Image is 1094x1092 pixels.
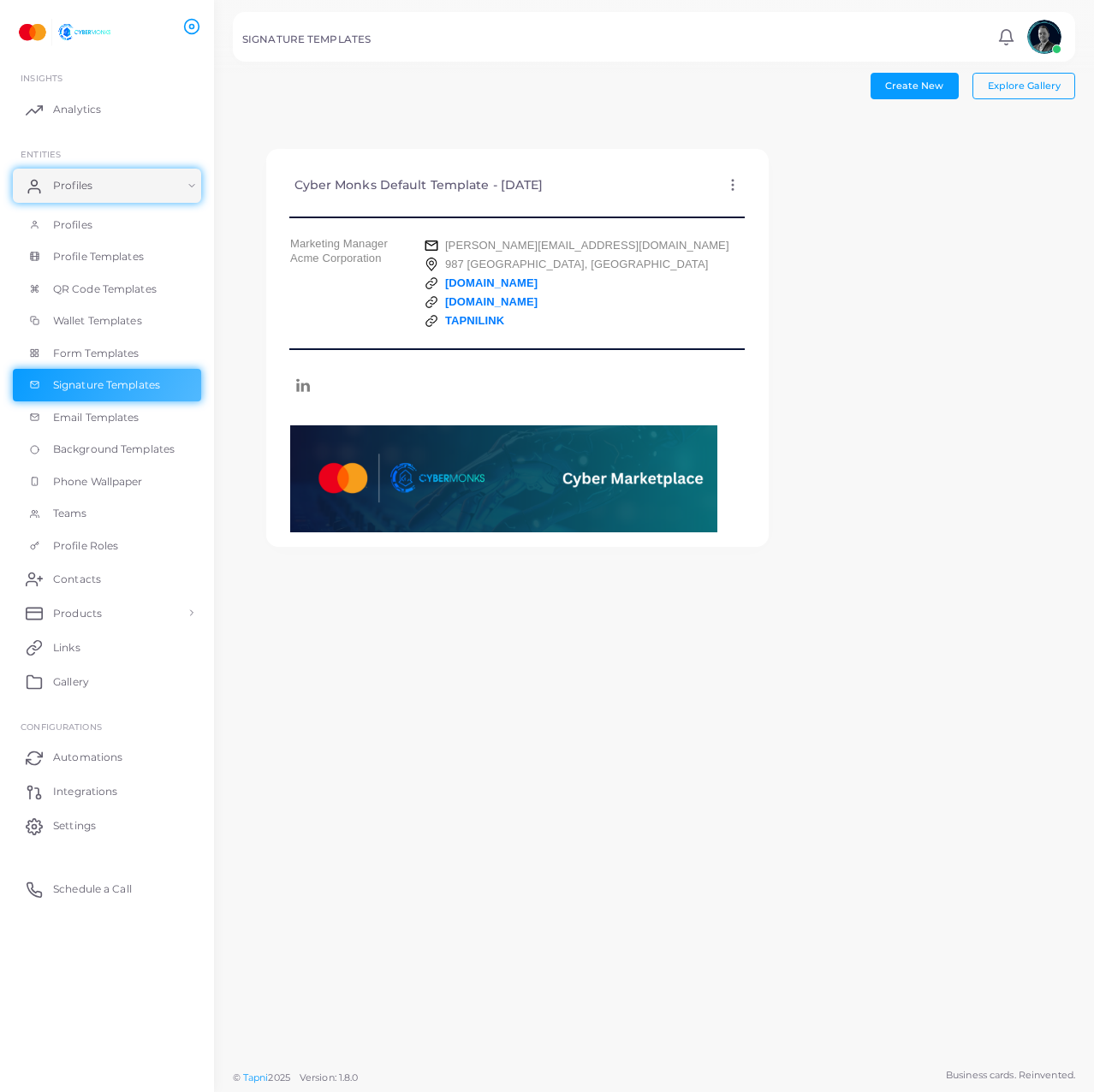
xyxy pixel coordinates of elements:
[13,273,201,306] a: QR Code Templates
[53,572,101,587] span: Contacts
[15,16,110,48] img: logo
[885,80,943,92] span: Create New
[53,474,143,490] span: Phone Wallpaper
[13,466,201,498] a: Phone Wallpaper
[53,249,144,264] span: Profile Templates
[13,774,201,809] a: Integrations
[445,276,538,289] a: [DOMAIN_NAME]
[53,818,96,834] span: Settings
[21,149,61,159] span: ENTITIES
[13,530,201,562] a: Profile Roles
[972,73,1075,98] button: Explore Gallery
[53,346,140,361] span: Form Templates
[13,561,201,596] a: Contacts
[53,606,102,621] span: Products
[53,881,132,897] span: Schedule a Call
[13,630,201,664] a: Links
[53,410,140,425] span: Email Templates
[13,740,201,774] a: Automations
[13,92,201,127] a: Analytics
[13,209,201,241] a: Profiles
[53,538,118,554] span: Profile Roles
[13,596,201,630] a: Products
[53,442,175,457] span: Background Templates
[300,1071,359,1083] span: Version: 1.8.0
[53,784,117,799] span: Integrations
[53,282,157,297] span: QR Code Templates
[13,305,201,337] a: Wallet Templates
[290,252,388,266] p: Acme Corporation
[13,433,201,466] a: Background Templates
[53,750,122,765] span: Automations
[53,217,92,233] span: Profiles
[53,102,101,117] span: Analytics
[988,80,1061,92] span: Explore Gallery
[13,369,201,401] a: Signature Templates
[21,721,102,732] span: Configurations
[53,506,87,521] span: Teams
[1022,20,1066,54] a: avatar
[290,425,717,532] img: Call To Action
[21,73,62,83] span: INSIGHTS
[290,237,388,252] p: Marketing Manager
[13,809,201,843] a: Settings
[445,314,504,327] a: TAPNILINK
[53,178,92,193] span: Profiles
[268,1071,289,1085] span: 2025
[242,33,371,45] h5: SIGNATURE TEMPLATES
[53,640,80,656] span: Links
[53,377,160,393] span: Signature Templates
[445,258,709,270] a: 987 [GEOGRAPHIC_DATA], [GEOGRAPHIC_DATA]
[13,497,201,530] a: Teams
[1027,20,1061,54] img: avatar
[53,674,89,690] span: Gallery
[946,1068,1075,1083] span: Business cards. Reinvented.
[233,1071,358,1085] span: ©
[445,295,538,308] a: [DOMAIN_NAME]
[13,872,201,906] a: Schedule a Call
[13,664,201,698] a: Gallery
[13,337,201,370] a: Form Templates
[243,1071,269,1083] a: Tapni
[53,313,142,329] span: Wallet Templates
[445,239,729,252] a: [PERSON_NAME][EMAIL_ADDRESS][DOMAIN_NAME]
[13,401,201,434] a: Email Templates
[871,73,959,98] button: Create New
[13,169,201,203] a: Profiles
[13,240,201,273] a: Profile Templates
[294,178,544,193] h4: Cyber Monks Default Template - [DATE]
